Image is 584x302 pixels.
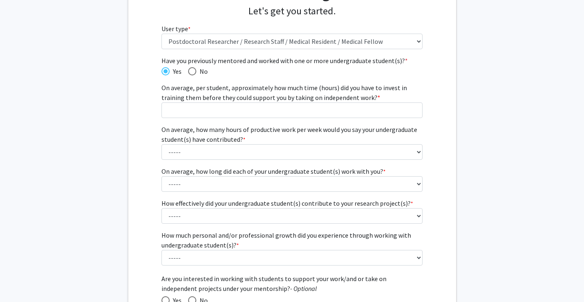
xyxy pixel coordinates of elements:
mat-radio-group: Have you previously mentored and worked with one or more undergraduate student(s)? [161,66,423,76]
span: On average, per student, approximately how much time (hours) did you have to invest in training t... [161,84,407,102]
label: How much personal and/or professional growth did you experience through working with undergraduat... [161,230,423,250]
h4: Let's get you started. [161,5,423,17]
label: User type [161,24,191,34]
span: No [196,66,208,76]
span: Yes [170,66,182,76]
iframe: Chat [6,265,35,296]
label: On average, how long did each of your undergraduate student(s) work with you? [161,166,386,176]
label: On average, how many hours of productive work per week would you say your undergraduate student(s... [161,125,423,144]
i: - Optional [290,284,317,293]
label: How effectively did your undergraduate student(s) contribute to your research project(s)? [161,198,413,208]
span: Have you previously mentored and worked with one or more undergraduate student(s)? [161,56,423,66]
span: Are you interested in working with students to support your work/and or take on independent proje... [161,274,423,293]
